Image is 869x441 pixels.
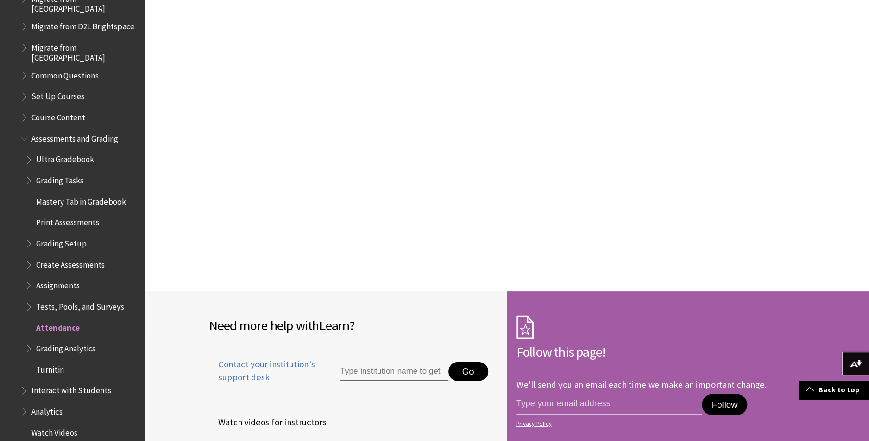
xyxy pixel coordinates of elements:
span: Ultra Gradebook [36,151,94,164]
h2: Follow this page! [516,342,805,362]
span: Grading Analytics [36,340,96,353]
a: Contact your institution's support desk [209,358,318,395]
input: Type institution name to get support [340,362,448,381]
span: Print Assessments [36,214,99,227]
p: We'll send you an email each time we make an important change. [516,379,767,390]
span: Watch videos for instructors [209,415,327,429]
span: Mastery Tab in Gradebook [36,193,126,206]
span: Learn [319,317,349,334]
a: Privacy Policy [516,420,802,427]
span: Turnitin [36,361,64,374]
input: email address [516,394,702,415]
span: Set Up Courses [31,88,85,101]
span: Assignments [36,277,80,290]
span: Assessments and Grading [31,130,118,143]
span: Watch Videos [31,424,77,437]
span: Analytics [31,403,63,416]
button: Go [448,362,488,381]
span: Grading Tasks [36,172,84,185]
span: Migrate from [GEOGRAPHIC_DATA] [31,39,138,62]
span: Grading Setup [36,235,87,248]
img: Subscription Icon [516,315,534,339]
span: Tests, Pools, and Surveys [36,298,124,311]
span: Interact with Students [31,382,111,395]
span: Attendance [36,319,80,332]
h2: Need more help with ? [209,315,497,336]
button: Follow [702,394,747,415]
span: Contact your institution's support desk [209,358,318,383]
span: Create Assessments [36,256,105,269]
a: Back to top [799,381,869,399]
span: Common Questions [31,67,99,80]
span: Course Content [31,109,85,122]
span: Migrate from D2L Brightspace [31,18,134,31]
a: Watch videos for instructors [209,415,328,429]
